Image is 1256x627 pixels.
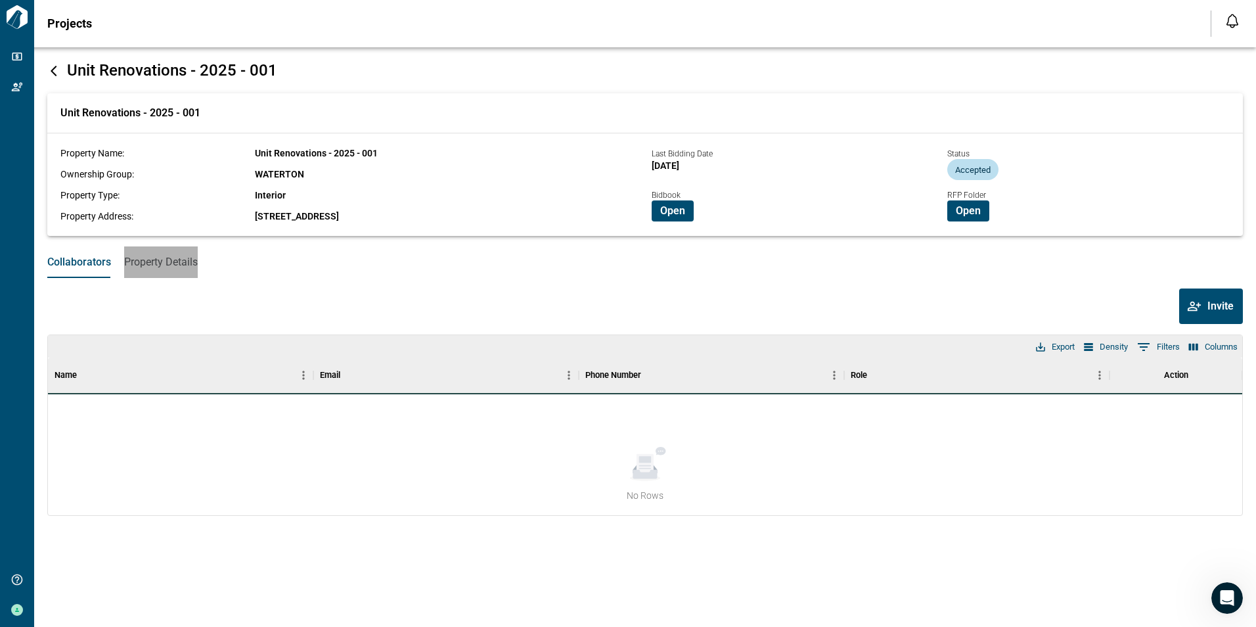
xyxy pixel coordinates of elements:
button: Menu [294,365,313,385]
span: Unit Renovations - 2025 - 001 [67,61,277,80]
span: Unit Renovations - 2025 - 001 [60,106,200,120]
iframe: Intercom live chat [1211,582,1243,614]
span: [DATE] [652,160,679,171]
button: Open [947,200,989,221]
span: Projects [47,17,92,30]
a: Open [947,204,989,216]
div: Name [48,357,313,394]
span: Collaborators [47,256,111,269]
button: Select columns [1186,338,1241,356]
div: Action [1110,357,1242,394]
span: RFP Folder [947,191,986,200]
button: Menu [559,365,579,385]
div: Role [844,357,1110,394]
button: Sort [340,366,359,384]
span: Property Type: [60,190,120,200]
span: No Rows [627,489,663,502]
div: Action [1164,357,1188,394]
span: Last Bidding Date [652,149,713,158]
button: Sort [641,366,660,384]
div: Phone Number [585,357,641,394]
span: Open [660,204,685,218]
div: Phone Number [579,357,844,394]
button: Export [1033,338,1078,356]
span: Interior [255,190,286,200]
button: Show filters [1134,337,1183,358]
span: Open [956,204,981,218]
span: Ownership Group: [60,169,134,179]
button: Menu [1090,365,1110,385]
button: Open [652,200,694,221]
div: Name [55,357,77,394]
button: Density [1081,338,1131,356]
span: Status [947,149,970,158]
span: Invite [1207,300,1234,313]
span: Property Name: [60,148,124,158]
button: Open notification feed [1222,11,1243,32]
span: Property Details [124,256,198,269]
span: WATERTON [255,169,304,179]
button: Invite [1179,289,1243,324]
div: Email [313,357,579,394]
div: Role [851,357,867,394]
span: Property Address: [60,211,133,221]
div: base tabs [34,246,1256,278]
button: Sort [77,366,95,384]
button: Sort [867,366,886,384]
a: Open [652,204,694,216]
span: Unit Renovations - 2025 - 001 [255,148,378,158]
span: [STREET_ADDRESS] [255,211,339,221]
span: Accepted [947,165,998,175]
div: Email [320,357,340,394]
button: Menu [824,365,844,385]
span: Bidbook [652,191,681,200]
